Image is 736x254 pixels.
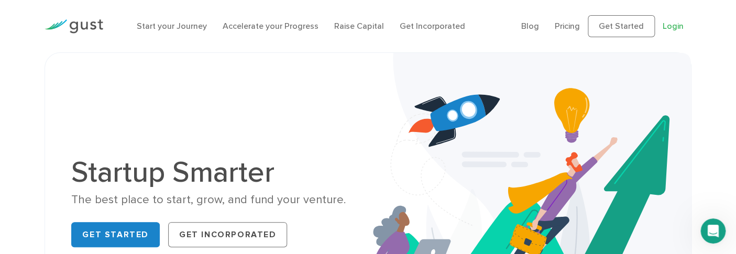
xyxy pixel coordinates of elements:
div: Gust Helper says… [8,82,201,138]
div: Welcome! 👋 Let us know how we can help. Are you here to:Gust Helper • [DATE] [8,82,172,115]
iframe: Intercom live chat [700,218,726,244]
button: go back [7,4,27,24]
img: Profile image for Gust Helper [30,6,47,23]
a: Get Started [71,222,160,247]
a: Login [663,21,684,31]
h1: Startup Smarter [71,158,360,187]
a: Blog [521,21,539,31]
a: Accelerate your Progress [223,21,318,31]
div: Close [184,4,203,23]
div: The best place to start, grow, and fund your venture. [71,192,360,207]
button: Home [164,4,184,24]
img: Gust Logo [45,19,103,34]
a: Start your Journey [137,21,207,31]
a: Pricing [555,21,580,31]
button: Fundraise for my startup [90,145,196,166]
div: Welcome! 👋 Let us know how we can help. Are you here to: [17,89,163,109]
div: Gust Helper • [DATE] [17,117,84,124]
h1: Gust Helper [51,10,100,18]
a: Raise Capital [334,21,383,31]
a: Get Incorporated [399,21,465,31]
a: Get Started [588,15,655,37]
button: I need to Incorporate and/or other legal agreements [14,171,196,202]
a: Get Incorporated [168,222,288,247]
